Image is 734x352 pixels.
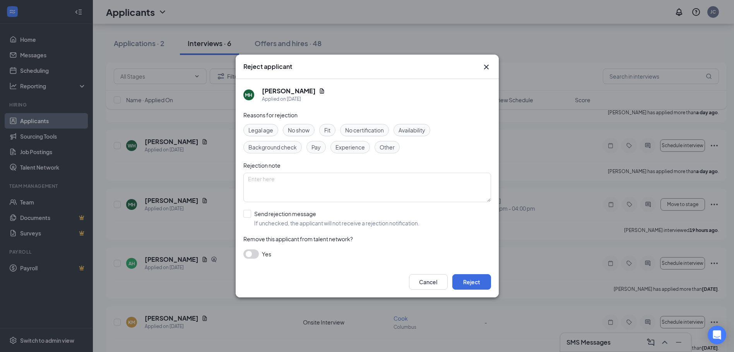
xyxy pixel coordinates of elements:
[243,112,298,118] span: Reasons for rejection
[248,126,273,134] span: Legal age
[311,143,321,151] span: Pay
[345,126,384,134] span: No certification
[262,95,325,103] div: Applied on [DATE]
[319,88,325,94] svg: Document
[399,126,425,134] span: Availability
[243,235,353,242] span: Remove this applicant from talent network?
[245,92,252,98] div: MH
[380,143,395,151] span: Other
[262,87,316,95] h5: [PERSON_NAME]
[452,274,491,290] button: Reject
[262,249,271,259] span: Yes
[482,62,491,72] svg: Cross
[482,62,491,72] button: Close
[708,326,726,344] div: Open Intercom Messenger
[243,162,281,169] span: Rejection note
[409,274,448,290] button: Cancel
[324,126,330,134] span: Fit
[243,62,292,71] h3: Reject applicant
[248,143,297,151] span: Background check
[288,126,310,134] span: No show
[335,143,365,151] span: Experience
